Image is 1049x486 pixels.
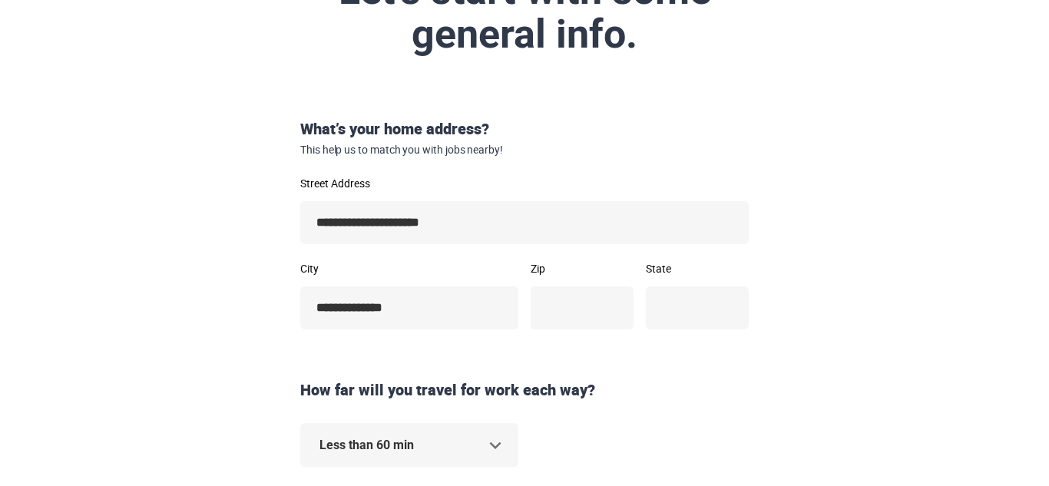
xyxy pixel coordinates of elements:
label: City [300,263,518,274]
div: How far will you travel for work each way? [294,379,755,402]
label: Zip [531,263,634,274]
div: Less than 60 min [300,423,518,467]
label: Street Address [300,178,749,189]
label: State [646,263,749,274]
span: This help us to match you with jobs nearby! [300,144,749,157]
div: What’s your home address? [294,118,755,157]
